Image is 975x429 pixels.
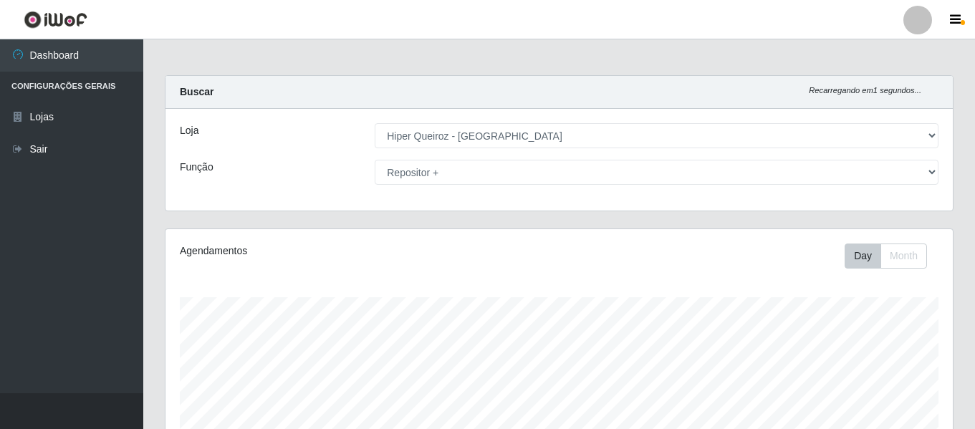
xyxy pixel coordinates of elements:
[845,244,938,269] div: Toolbar with button groups
[809,86,921,95] i: Recarregando em 1 segundos...
[24,11,87,29] img: CoreUI Logo
[880,244,927,269] button: Month
[180,86,213,97] strong: Buscar
[180,160,213,175] label: Função
[180,123,198,138] label: Loja
[180,244,484,259] div: Agendamentos
[845,244,881,269] button: Day
[845,244,927,269] div: First group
